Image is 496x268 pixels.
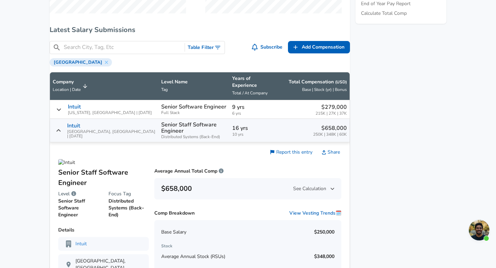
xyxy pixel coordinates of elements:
h6: Focus Tag [108,190,149,198]
a: Add Compensation [288,41,350,54]
p: Intuit [67,123,80,129]
p: Senior Staff Software Engineer [161,122,227,134]
input: Search City, Tag, Etc [64,43,182,52]
button: Toggle Search Filters [185,41,225,54]
span: [US_STATE], [GEOGRAPHIC_DATA] | [DATE] [68,111,152,115]
img: Intuit [58,159,75,166]
button: View Vesting Trends🗓️ [289,210,341,217]
p: Intuit [68,104,81,110]
span: Location | Date [53,87,81,92]
span: 10 yrs [232,132,274,137]
button: Subscribe [250,41,286,54]
button: (USD) [335,79,347,85]
span: Distributed Systems (Back-End) [161,135,227,139]
span: [GEOGRAPHIC_DATA], [GEOGRAPHIC_DATA] | [DATE] [67,130,156,138]
p: Level Name [161,79,227,85]
span: See Calculation [293,185,334,192]
div: [GEOGRAPHIC_DATA] [50,58,112,66]
a: Intuit [75,240,87,247]
a: End of Year Pay Report [361,0,411,7]
span: Report this entry [276,149,312,155]
span: Base | Stock (yr) | Bonus [302,87,347,92]
p: Comp Breakdown [154,210,195,217]
div: Open chat [469,220,489,240]
span: CompanyLocation | Date [53,79,90,94]
h6: Latest Salary Submissions [50,24,350,35]
p: Distributed Systems (Back-End) [108,198,149,218]
p: $250,000 [314,229,334,236]
p: $279,000 [316,103,347,111]
p: Senior Staff Software Engineer [58,167,149,188]
p: $658,000 [313,124,347,132]
h6: $658,000 [161,183,192,194]
span: Levels are a company's method of standardizing employee's scope of assumed ability, responsibilit... [71,190,76,198]
p: Company [53,79,81,85]
p: Senior Staff Software Engineer [58,198,97,218]
p: 9 yrs [232,103,274,111]
h6: Stock [161,243,334,250]
span: Share [328,149,340,156]
span: 215K | 27K | 37K [316,111,347,116]
span: [GEOGRAPHIC_DATA] [51,60,105,65]
span: 6 yrs [232,111,274,116]
span: Tag [161,87,168,92]
span: Full Stack [161,111,227,115]
p: $348,000 [314,253,334,260]
span: Average Annual Stock (RSUs) [161,253,225,260]
p: Total Compensation [289,79,347,85]
span: Add Compensation [302,43,344,52]
p: 16 yrs [232,124,274,132]
span: Base Salary [161,229,186,236]
a: Calculate Total Comp [361,10,407,17]
span: Total Compensation (USD) Base | Stock (yr) | Bonus [280,79,347,94]
span: 250K | 348K | 60K [313,132,347,137]
span: Total / At Company [232,90,268,96]
p: Details [58,227,149,234]
p: Average Annual Total Comp [154,168,224,175]
span: Level [58,190,70,198]
p: Senior Software Engineer [161,104,226,110]
span: We calculate your average annual total compensation by adding your base salary to the average of ... [219,168,224,174]
p: Years of Experience [232,75,274,89]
